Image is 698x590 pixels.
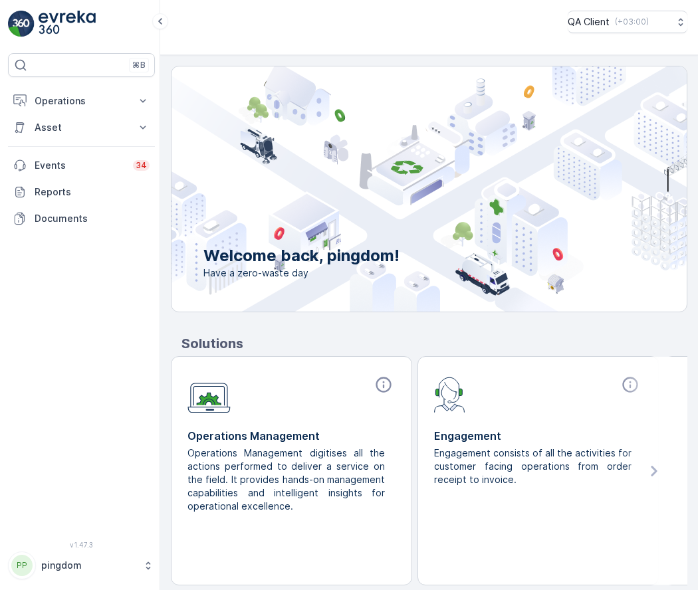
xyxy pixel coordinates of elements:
button: Operations [8,88,155,114]
span: v 1.47.3 [8,541,155,549]
img: city illustration [112,66,687,312]
p: Operations [35,94,128,108]
span: Have a zero-waste day [203,266,400,280]
p: 34 [136,160,147,171]
p: Welcome back, pingdom! [203,245,400,266]
p: Engagement [434,428,642,444]
img: module-icon [187,375,231,413]
p: Operations Management [187,428,396,444]
p: QA Client [568,15,610,29]
p: Solutions [181,334,687,353]
img: logo_light-DOdMpM7g.png [39,11,96,37]
button: Asset [8,114,155,141]
button: QA Client(+03:00) [568,11,687,33]
button: PPpingdom [8,551,155,579]
p: Documents [35,212,150,225]
p: Engagement consists of all the activities for customer facing operations from order receipt to in... [434,446,632,486]
p: Events [35,159,125,172]
p: Reports [35,185,150,199]
a: Reports [8,179,155,205]
a: Documents [8,205,155,232]
div: PP [11,555,33,576]
p: pingdom [41,559,136,572]
p: ⌘B [132,60,146,70]
img: module-icon [434,375,465,413]
p: Operations Management digitises all the actions performed to deliver a service on the field. It p... [187,446,385,513]
img: logo [8,11,35,37]
p: Asset [35,121,128,134]
a: Events34 [8,152,155,179]
p: ( +03:00 ) [615,17,649,27]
